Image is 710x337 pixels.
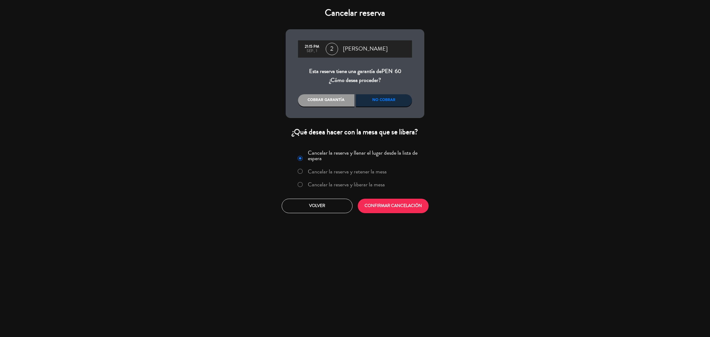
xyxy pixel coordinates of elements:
span: PEN [382,67,393,75]
button: CONFIRMAR CANCELACIÓN [358,199,429,213]
label: Cancelar la reserva y liberar la mesa [308,182,385,187]
div: Esta reserva tiene una garantía de ¿Cómo desea proceder? [298,67,412,85]
div: sep., 1 [301,49,323,53]
div: No cobrar [356,94,412,107]
label: Cancelar la reserva y llenar el lugar desde la lista de espera [308,150,421,161]
span: 60 [395,67,401,75]
h4: Cancelar reserva [286,7,424,18]
div: 21:15 PM [301,45,323,49]
div: ¿Qué desea hacer con la mesa que se libera? [286,127,424,137]
span: 2 [326,43,338,55]
label: Cancelar la reserva y retener la mesa [308,169,387,174]
div: Cobrar garantía [298,94,354,107]
span: [PERSON_NAME] [343,44,388,54]
button: Volver [282,199,353,213]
